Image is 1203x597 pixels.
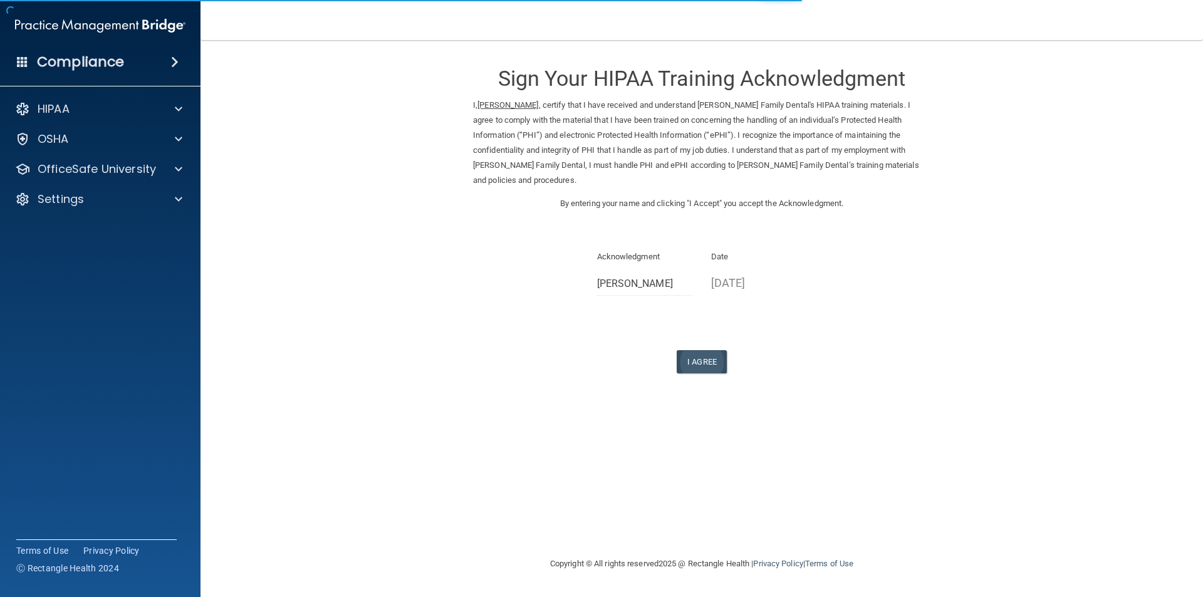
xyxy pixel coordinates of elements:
a: Terms of Use [16,544,68,557]
p: Date [711,249,807,264]
p: Acknowledgment [597,249,693,264]
a: Privacy Policy [753,559,803,568]
a: HIPAA [15,101,182,117]
a: Settings [15,192,182,207]
h4: Compliance [37,53,124,71]
img: PMB logo [15,13,185,38]
div: Copyright © All rights reserved 2025 @ Rectangle Health | | [473,544,930,584]
input: Full Name [597,273,693,296]
ins: [PERSON_NAME] [477,100,538,110]
p: By entering your name and clicking "I Accept" you accept the Acknowledgment. [473,196,930,211]
a: OSHA [15,132,182,147]
p: Settings [38,192,84,207]
button: I Agree [677,350,727,373]
p: I, , certify that I have received and understand [PERSON_NAME] Family Dental's HIPAA training mat... [473,98,930,188]
iframe: Drift Widget Chat Controller [986,508,1188,558]
p: [DATE] [711,273,807,293]
p: OfficeSafe University [38,162,156,177]
span: Ⓒ Rectangle Health 2024 [16,562,119,574]
p: HIPAA [38,101,70,117]
h3: Sign Your HIPAA Training Acknowledgment [473,67,930,90]
p: OSHA [38,132,69,147]
a: Privacy Policy [83,544,140,557]
a: OfficeSafe University [15,162,182,177]
a: Terms of Use [805,559,853,568]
